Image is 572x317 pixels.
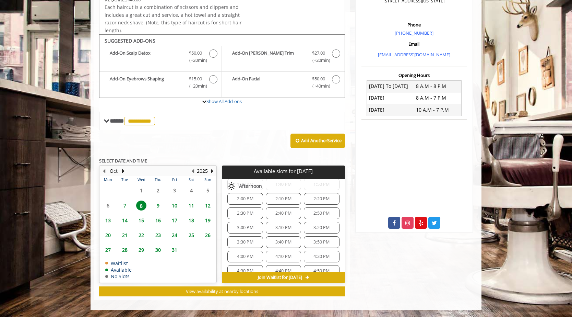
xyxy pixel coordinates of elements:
[153,201,163,211] span: 9
[136,215,146,225] span: 15
[414,104,461,116] td: 10 A.M - 7 P.M
[133,213,150,228] td: Select day15
[183,176,199,183] th: Sat
[105,274,132,279] td: No Slots
[116,213,133,228] td: Select day14
[186,230,196,240] span: 25
[136,230,146,240] span: 22
[304,222,339,234] div: 3:20 PM
[304,265,339,277] div: 4:50 PM
[200,213,216,228] td: Select day19
[301,137,342,144] b: Add Another Service
[186,57,206,64] span: (+20min )
[209,167,215,175] button: Next Year
[313,239,330,245] span: 3:50 PM
[150,198,166,213] td: Select day9
[183,198,199,213] td: Select day11
[275,268,291,274] span: 4:40 PM
[105,4,242,33] span: Each haircut is a combination of scissors and clippers and includes a great cut and service, a ho...
[200,228,216,242] td: Select day26
[116,228,133,242] td: Select day21
[103,230,113,240] span: 20
[100,213,116,228] td: Select day13
[227,193,263,205] div: 2:00 PM
[275,225,291,230] span: 3:10 PM
[237,211,253,216] span: 2:30 PM
[169,201,180,211] span: 10
[414,92,461,104] td: 8 A.M - 7 P.M
[239,183,262,189] span: Afternoon
[313,211,330,216] span: 2:50 PM
[110,167,118,175] button: Oct
[313,196,330,202] span: 2:20 PM
[275,239,291,245] span: 3:40 PM
[120,201,130,211] span: 7
[169,230,180,240] span: 24
[120,167,126,175] button: Next Month
[414,80,461,92] td: 8 A.M - 8 P.M
[110,49,182,64] b: Add-On Scalp Detox
[153,215,163,225] span: 16
[99,34,345,98] div: The Made Man Haircut Add-onS
[203,201,213,211] span: 12
[225,49,341,66] label: Add-On Beard Trim
[103,49,218,66] label: Add-On Scalp Detox
[203,215,213,225] span: 19
[103,245,113,255] span: 27
[232,75,305,90] b: Add-On Facial
[200,176,216,183] th: Sun
[186,201,196,211] span: 11
[304,207,339,219] div: 2:50 PM
[266,265,301,277] div: 4:40 PM
[183,228,199,242] td: Select day25
[166,176,183,183] th: Fri
[99,158,147,164] b: SELECT DATE AND TIME
[153,245,163,255] span: 30
[116,198,133,213] td: Select day7
[133,198,150,213] td: Select day8
[116,242,133,257] td: Select day28
[103,75,218,91] label: Add-On Eyebrows Shaping
[133,242,150,257] td: Select day29
[183,213,199,228] td: Select day18
[99,286,345,296] button: View availability at nearby locations
[203,230,213,240] span: 26
[100,176,116,183] th: Mon
[237,239,253,245] span: 3:30 PM
[258,275,302,280] span: Join Waitlist for [DATE]
[105,37,155,44] b: SUGGESTED ADD-ONS
[189,49,202,57] span: $50.00
[190,167,195,175] button: Previous Year
[100,242,116,257] td: Select day27
[150,213,166,228] td: Select day16
[313,225,330,230] span: 3:20 PM
[266,207,301,219] div: 2:40 PM
[237,225,253,230] span: 3:00 PM
[266,193,301,205] div: 2:10 PM
[225,168,342,174] p: Available slots for [DATE]
[150,242,166,257] td: Select day30
[275,211,291,216] span: 2:40 PM
[367,92,414,104] td: [DATE]
[186,215,196,225] span: 18
[189,75,202,82] span: $15.00
[116,176,133,183] th: Tue
[304,236,339,248] div: 3:50 PM
[133,228,150,242] td: Select day22
[227,207,263,219] div: 2:30 PM
[361,73,467,78] h3: Opening Hours
[120,230,130,240] span: 21
[266,236,301,248] div: 3:40 PM
[186,82,206,90] span: (+20min )
[363,22,465,27] h3: Phone
[237,268,253,274] span: 4:30 PM
[110,75,182,90] b: Add-On Eyebrows Shaping
[266,251,301,262] div: 4:10 PM
[227,251,263,262] div: 4:00 PM
[166,242,183,257] td: Select day31
[150,176,166,183] th: Thu
[308,57,329,64] span: (+20min )
[237,254,253,259] span: 4:00 PM
[120,245,130,255] span: 28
